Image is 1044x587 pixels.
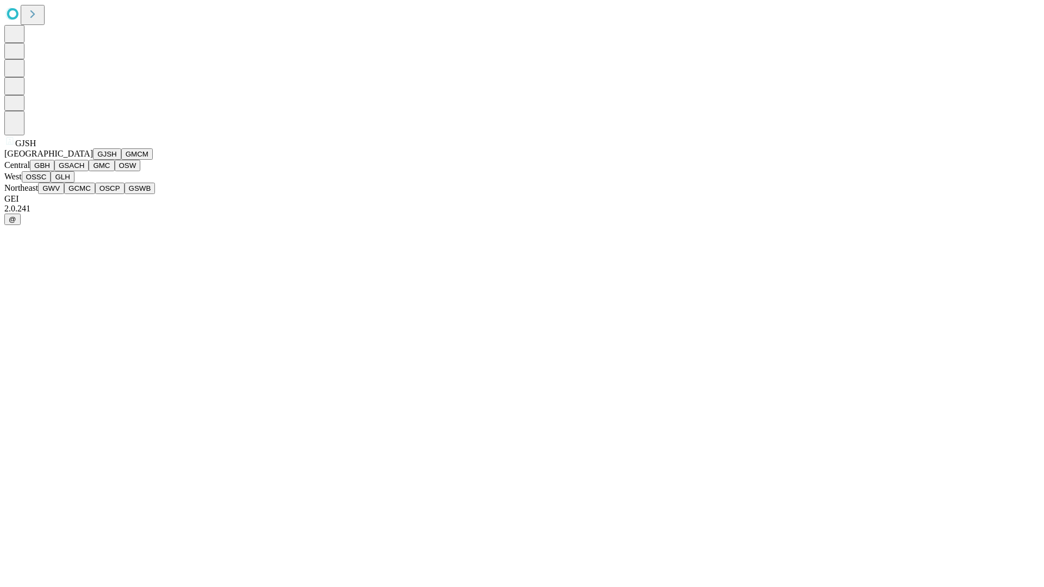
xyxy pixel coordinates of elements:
span: [GEOGRAPHIC_DATA] [4,149,93,158]
button: OSSC [22,171,51,183]
div: GEI [4,194,1040,204]
button: OSW [115,160,141,171]
div: 2.0.241 [4,204,1040,214]
span: Central [4,160,30,170]
button: GCMC [64,183,95,194]
button: GMCM [121,148,153,160]
button: GLH [51,171,74,183]
button: @ [4,214,21,225]
span: @ [9,215,16,223]
span: Northeast [4,183,38,192]
button: GSACH [54,160,89,171]
span: West [4,172,22,181]
button: GSWB [125,183,156,194]
span: GJSH [15,139,36,148]
button: GMC [89,160,114,171]
button: GBH [30,160,54,171]
button: GWV [38,183,64,194]
button: OSCP [95,183,125,194]
button: GJSH [93,148,121,160]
